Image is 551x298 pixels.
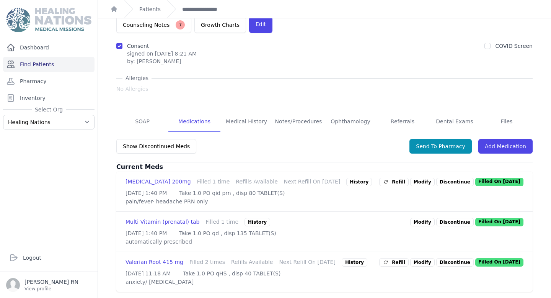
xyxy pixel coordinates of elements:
p: [PERSON_NAME] RN [24,278,78,286]
span: Select Org [32,106,66,113]
p: automatically prescribed [126,238,523,246]
p: Take 1.0 PO qid prn , disp 80 TABLET(S) [179,189,285,197]
a: Ophthamology [324,111,377,132]
a: Modify [410,178,435,186]
a: Logout [6,250,91,265]
div: History [342,258,367,267]
p: [DATE] 1:40 PM [126,189,167,197]
a: Find Patients [3,57,95,72]
a: Medical History [220,111,272,132]
div: Filled 1 time [205,218,238,226]
span: Refill [383,178,405,186]
span: Allergies [122,74,152,82]
div: Filled 2 times [189,258,225,267]
p: [DATE] 11:18 AM [126,270,171,277]
label: COVID Screen [495,43,533,49]
a: Medications [168,111,220,132]
img: Medical Missions EMR [6,8,91,32]
h3: Current Meds [116,162,533,172]
p: Take 1.0 PO qHS , disp 40 TABLET(S) [183,270,280,277]
span: Refill [383,259,405,266]
div: Refills Available [236,178,277,186]
div: Multi Vitamin (prenatal) tab [126,218,199,226]
div: Next Refill On [DATE] [284,178,341,186]
a: Referrals [377,111,429,132]
p: Filled On [DATE] [475,258,523,267]
a: SOAP [116,111,168,132]
nav: Tabs [116,111,533,132]
p: pain/fever- headache PRN only [126,198,523,205]
a: Modify [410,218,435,226]
div: Valerian Root 415 mg [126,258,183,267]
p: [DATE] 1:40 PM [126,229,167,237]
a: Growth Charts [194,17,246,33]
a: Files [481,111,533,132]
a: Notes/Procedures [272,111,324,132]
p: Discontinue [436,258,474,267]
a: [PERSON_NAME] RN View profile [6,278,91,292]
a: Inventory [3,90,95,106]
div: History [245,218,270,226]
p: Take 1.0 PO qd , disp 135 TABLET(S) [179,229,276,237]
a: Add Medication [478,139,533,154]
button: Show Discontinued Meds [116,139,196,154]
p: anxiety/ [MEDICAL_DATA] [126,278,523,286]
p: View profile [24,286,78,292]
a: Dental Exams [429,111,481,132]
div: by: [PERSON_NAME] [127,57,197,65]
span: No Allergies [116,85,148,93]
a: Modify [410,258,435,267]
div: Filled 1 time [197,178,230,186]
button: Send To Pharmacy [409,139,472,154]
span: 7 [176,20,185,29]
div: [MEDICAL_DATA] 200mg [126,178,191,186]
a: Edit [249,17,272,33]
p: Discontinue [436,178,474,186]
label: Consent [127,43,149,49]
p: Filled On [DATE] [475,178,523,186]
a: Patients [139,5,161,13]
div: Next Refill On [DATE] [279,258,336,267]
div: History [346,178,372,186]
a: Pharmacy [3,74,95,89]
a: Dashboard [3,40,95,55]
p: Discontinue [436,218,474,226]
p: Filled On [DATE] [475,218,523,226]
div: Refills Available [231,258,273,267]
button: Counseling Notes7 [116,17,191,33]
p: signed on [DATE] 8:21 AM [127,50,197,57]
